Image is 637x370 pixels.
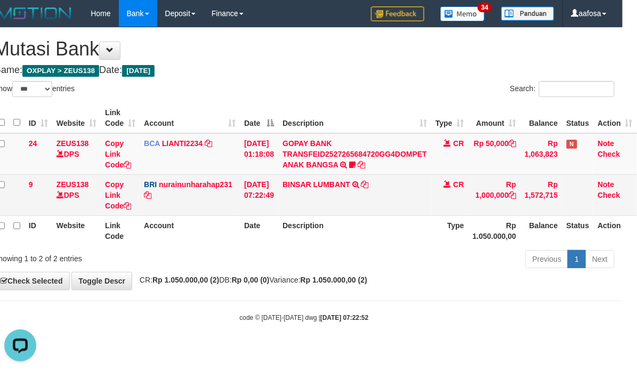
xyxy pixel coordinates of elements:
select: Showentries [12,81,52,97]
span: 9 [29,180,33,189]
img: panduan.png [501,6,554,21]
th: Action [593,215,637,246]
a: 1 [568,250,586,268]
span: CR [453,139,464,148]
th: Balance [520,215,562,246]
td: DPS [52,133,101,175]
th: Website [52,215,101,246]
span: OXPLAY > ZEUS138 [22,65,99,77]
a: Check [598,191,620,199]
span: [DATE] [122,65,155,77]
th: Rp 1.050.000,00 [469,215,521,246]
th: Type [431,215,469,246]
th: Description [278,215,431,246]
strong: Rp 1.050.000,00 (2) [152,276,219,284]
th: Link Code [101,215,140,246]
small: code © [DATE]-[DATE] dwg | [240,314,369,321]
a: Copy nurainunharahap231 to clipboard [144,191,151,199]
td: DPS [52,174,101,215]
span: CR [453,180,464,189]
th: ID: activate to sort column ascending [25,103,52,133]
a: Copy Rp 50,000 to clipboard [509,139,516,148]
a: ZEUS138 [57,139,89,148]
a: Copy LIANTI2234 to clipboard [205,139,212,148]
th: Date [240,215,278,246]
th: ID [25,215,52,246]
a: BINSAR LUMBANT [283,180,350,189]
td: Rp 50,000 [469,133,521,175]
input: Search: [539,81,615,97]
th: Type: activate to sort column ascending [431,103,469,133]
a: Note [598,180,614,189]
th: Status [562,103,594,133]
a: Copy GOPAY BANK TRANSFEID2527265684720GG4DOMPET ANAK BANGSA to clipboard [358,160,365,169]
a: Check [598,150,620,158]
strong: Rp 1.050.000,00 (2) [301,276,367,284]
a: Toggle Descr [71,272,132,290]
strong: Rp 0,00 (0) [232,276,270,284]
td: Rp 1,063,823 [520,133,562,175]
a: Copy Rp 1,000,000 to clipboard [509,191,516,199]
a: nurainunharahap231 [159,180,232,189]
a: ZEUS138 [57,180,89,189]
span: CR: DB: Variance: [134,276,367,284]
td: [DATE] 07:22:49 [240,174,278,215]
th: Date: activate to sort column descending [240,103,278,133]
th: Status [562,215,594,246]
th: Balance [520,103,562,133]
a: Copy Link Code [105,139,131,169]
img: Button%20Memo.svg [440,6,485,21]
a: Copy BINSAR LUMBANT to clipboard [361,180,369,189]
a: Note [598,139,614,148]
span: 24 [29,139,37,148]
a: Next [585,250,615,268]
th: Description: activate to sort column ascending [278,103,431,133]
img: Feedback.jpg [371,6,424,21]
span: 34 [478,3,492,12]
th: Action: activate to sort column ascending [593,103,637,133]
td: [DATE] 01:18:08 [240,133,278,175]
span: Has Note [567,140,577,149]
strong: [DATE] 07:22:52 [320,314,368,321]
label: Search: [510,81,615,97]
a: Previous [526,250,568,268]
th: Website: activate to sort column ascending [52,103,101,133]
td: Rp 1,000,000 [469,174,521,215]
button: Open LiveChat chat widget [4,4,36,36]
span: BRI [144,180,157,189]
td: Rp 1,572,715 [520,174,562,215]
th: Link Code: activate to sort column ascending [101,103,140,133]
span: BCA [144,139,160,148]
a: Copy Link Code [105,180,131,210]
a: LIANTI2234 [162,139,203,148]
a: GOPAY BANK TRANSFEID2527265684720GG4DOMPET ANAK BANGSA [283,139,427,169]
th: Amount: activate to sort column ascending [469,103,521,133]
th: Account: activate to sort column ascending [140,103,240,133]
th: Account [140,215,240,246]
